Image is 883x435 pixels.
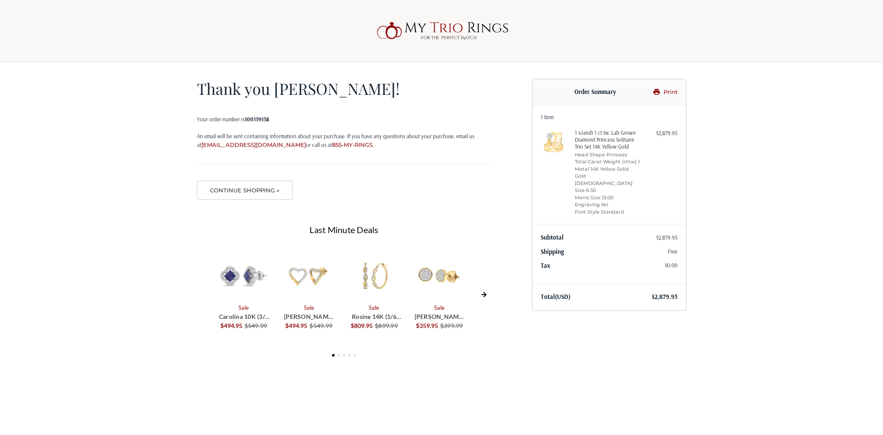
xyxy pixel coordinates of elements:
[575,158,641,166] li: Total Carat Weight (cttw) 1
[372,17,511,45] img: My Trio Rings
[197,133,474,148] span: An email will be sent containing information about your purchase. If you have any questions about...
[575,129,641,150] h4: 1 x Jandi 1 ct tw. Lab Grown Diamond Princess Solitaire Trio Set 14K Yellow Gold
[650,88,677,97] a: Print
[575,208,641,216] li: Font Style Standard
[541,88,650,97] h3: Order Summary
[332,141,373,148] a: 855-MY-RINGS
[197,181,293,200] button: Continue Shopping »
[575,151,641,159] li: Head Shape Princess
[575,180,641,194] li: [DEMOGRAPHIC_DATA]' Size 6.50
[575,166,641,180] li: Metal 14K Yellow Solid Gold
[656,234,677,241] span: $2,879.95
[541,292,570,301] span: Total (USD)
[665,262,677,269] span: $0.00
[652,292,677,301] span: $2,879.95
[197,79,492,98] h1: Thank you [PERSON_NAME]!
[541,247,564,256] span: Shipping
[197,116,269,123] span: Your order number is
[575,201,641,208] li: Engraving No
[201,141,306,148] a: [EMAIL_ADDRESS][DOMAIN_NAME]
[541,233,564,241] span: Subtotal
[643,129,677,138] div: $2,879.95
[245,116,269,123] strong: 100159158
[575,194,641,201] li: Men's Size 13.00
[668,248,677,255] span: Free
[541,261,550,269] span: Tax
[541,114,677,120] h3: 1 Item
